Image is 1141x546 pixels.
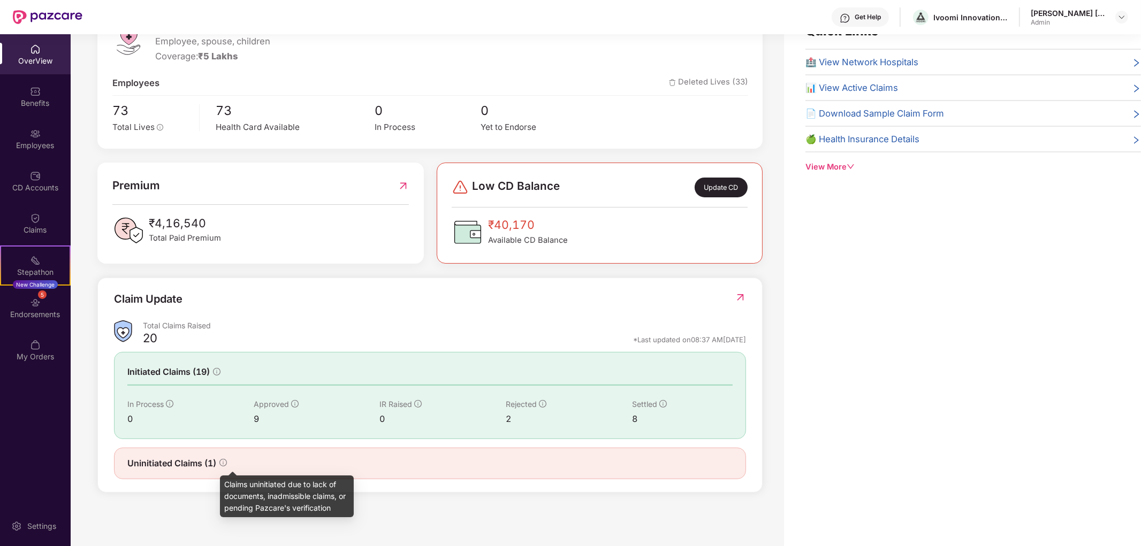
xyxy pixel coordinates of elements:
span: 0 [481,101,587,121]
img: RedirectIcon [735,292,746,303]
span: Total Lives [112,122,155,132]
div: Settings [24,521,59,532]
img: CDBalanceIcon [452,216,484,248]
span: info-circle [414,400,422,407]
span: Rejected [506,399,537,409]
div: 5 [38,290,47,299]
div: 0 [379,412,506,426]
span: ₹5 Lakhs [198,51,238,61]
img: svg+xml;base64,PHN2ZyBpZD0iQ0RfQWNjb3VudHMiIGRhdGEtbmFtZT0iQ0QgQWNjb3VudHMiIHhtbG5zPSJodHRwOi8vd3... [30,171,41,181]
span: 📄 Download Sample Claim Form [805,106,944,120]
span: info-circle [157,124,164,131]
img: svg+xml;base64,PHN2ZyBpZD0iRHJvcGRvd24tMzJ4MzIiIHhtbG5zPSJodHRwOi8vd3d3LnczLm9yZy8yMDAwL3N2ZyIgd2... [1117,13,1126,21]
img: svg+xml;base64,PHN2ZyBpZD0iRGFuZ2VyLTMyeDMyIiB4bWxucz0iaHR0cDovL3d3dy53My5vcmcvMjAwMC9zdmciIHdpZH... [452,179,469,196]
img: iVOOMI%20Logo%20(1).png [913,10,929,25]
span: info-circle [539,400,546,407]
span: down [847,163,855,171]
span: info-circle [219,459,227,466]
span: right [1132,83,1141,95]
span: In Process [127,399,164,409]
span: Deleted Lives (33) [669,76,748,90]
span: Available CD Balance [488,234,568,247]
span: info-circle [659,400,667,407]
img: logo [112,24,144,56]
div: Admin [1031,18,1106,27]
img: svg+xml;base64,PHN2ZyBpZD0iRW1wbG95ZWVzIiB4bWxucz0iaHR0cDovL3d3dy53My5vcmcvMjAwMC9zdmciIHdpZHRoPS... [30,128,41,139]
img: svg+xml;base64,PHN2ZyBpZD0iRW5kb3JzZW1lbnRzIiB4bWxucz0iaHR0cDovL3d3dy53My5vcmcvMjAwMC9zdmciIHdpZH... [30,297,41,308]
div: In Process [375,121,481,134]
span: right [1132,57,1141,69]
div: Get Help [855,13,881,21]
span: Settled [632,399,657,409]
span: IR Raised [379,399,412,409]
div: [PERSON_NAME] [PERSON_NAME] [1031,8,1106,18]
span: Uninitiated Claims (1) [127,457,216,470]
span: 73 [216,101,375,121]
div: 20 [143,330,157,349]
span: 🏥 View Network Hospitals [805,55,918,69]
div: Update CD [695,178,747,197]
div: 8 [632,412,733,426]
span: Approved [254,399,289,409]
div: 9 [254,412,380,426]
img: PaidPremiumIcon [112,214,144,247]
img: svg+xml;base64,PHN2ZyB4bWxucz0iaHR0cDovL3d3dy53My5vcmcvMjAwMC9zdmciIHdpZHRoPSIyMSIgaGVpZ2h0PSIyMC... [30,255,41,266]
span: 🍏 Health Insurance Details [805,132,919,146]
span: ₹40,170 [488,216,568,234]
img: svg+xml;base64,PHN2ZyBpZD0iQmVuZWZpdHMiIHhtbG5zPSJodHRwOi8vd3d3LnczLm9yZy8yMDAwL3N2ZyIgd2lkdGg9Ij... [30,86,41,97]
span: info-circle [291,400,299,407]
div: Health Card Available [216,121,375,134]
span: Initiated Claims (19) [127,365,210,379]
img: svg+xml;base64,PHN2ZyBpZD0iTXlfT3JkZXJzIiBkYXRhLW5hbWU9Ik15IE9yZGVycyIgeG1sbnM9Imh0dHA6Ly93d3cudz... [30,340,41,350]
span: right [1132,134,1141,146]
div: Yet to Endorse [481,121,587,134]
div: Coverage: [155,49,283,63]
img: svg+xml;base64,PHN2ZyBpZD0iSG9tZSIgeG1sbnM9Imh0dHA6Ly93d3cudzMub3JnLzIwMDAvc3ZnIiB3aWR0aD0iMjAiIG... [30,44,41,55]
span: Low CD Balance [472,178,560,197]
div: Claims uninitiated due to lack of documents, inadmissible claims, or pending Pazcare's verification [220,475,354,517]
img: svg+xml;base64,PHN2ZyBpZD0iQ2xhaW0iIHhtbG5zPSJodHRwOi8vd3d3LnczLm9yZy8yMDAwL3N2ZyIgd2lkdGg9IjIwIi... [30,213,41,224]
span: 0 [375,101,481,121]
div: Claim Update [114,291,182,307]
span: Total Paid Premium [149,232,221,244]
div: New Challenge [13,280,58,289]
div: 0 [127,412,254,426]
img: svg+xml;base64,PHN2ZyBpZD0iSGVscC0zMngzMiIgeG1sbnM9Imh0dHA6Ly93d3cudzMub3JnLzIwMDAvc3ZnIiB3aWR0aD... [840,13,850,24]
span: 73 [112,101,192,121]
div: 2 [506,412,632,426]
img: deleteIcon [669,79,676,86]
img: svg+xml;base64,PHN2ZyBpZD0iU2V0dGluZy0yMHgyMCIgeG1sbnM9Imh0dHA6Ly93d3cudzMub3JnLzIwMDAvc3ZnIiB3aW... [11,521,22,532]
div: Total Claims Raised [143,320,746,330]
span: ₹4,16,540 [149,214,221,232]
div: *Last updated on 08:37 AM[DATE] [633,335,746,344]
span: Employees [112,76,159,90]
div: Stepathon [1,267,70,278]
img: New Pazcare Logo [13,10,82,24]
div: View More [805,161,1141,173]
span: Employee, spouse, children [155,34,283,48]
span: info-circle [166,400,173,407]
span: info-circle [213,368,220,375]
div: Ivoomi Innovation Private Limited [933,12,1008,22]
span: 📊 View Active Claims [805,81,898,95]
span: Premium [112,177,160,194]
img: RedirectIcon [398,177,409,194]
img: ClaimsSummaryIcon [114,320,132,342]
span: right [1132,109,1141,120]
